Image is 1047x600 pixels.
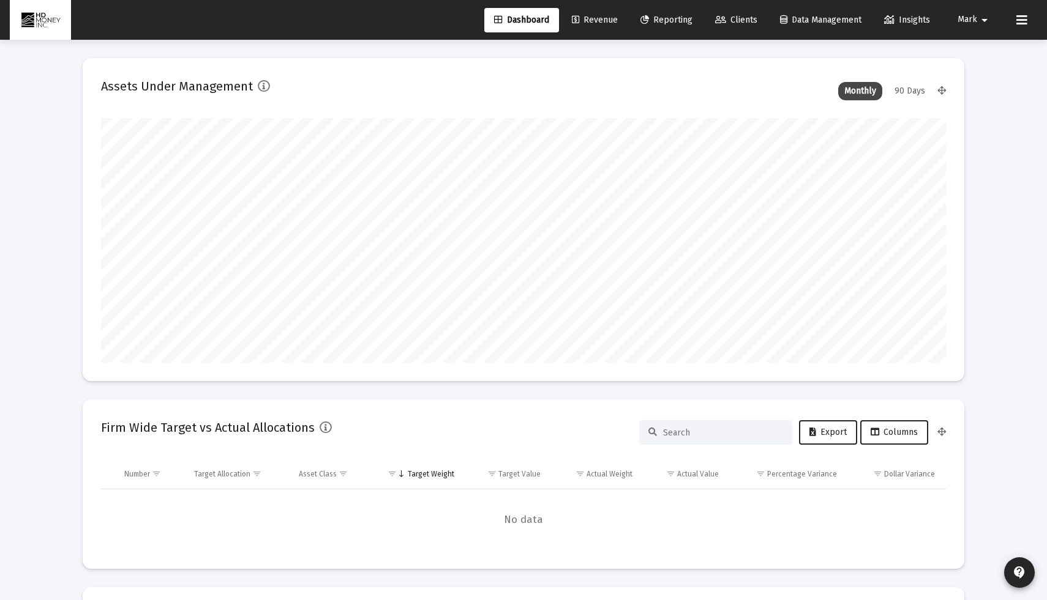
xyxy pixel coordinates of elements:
[873,469,882,478] span: Show filter options for column 'Dollar Variance'
[290,459,372,489] td: Column Asset Class
[871,427,918,437] span: Columns
[767,469,837,479] div: Percentage Variance
[799,420,857,445] button: Export
[677,469,719,479] div: Actual Value
[408,469,454,479] div: Target Weight
[888,82,931,100] div: 90 Days
[101,513,946,527] span: No data
[874,8,940,32] a: Insights
[194,469,250,479] div: Target Allocation
[663,428,783,438] input: Search
[846,459,946,489] td: Column Dollar Variance
[549,459,641,489] td: Column Actual Weight
[770,8,871,32] a: Data Management
[838,82,882,100] div: Monthly
[756,469,765,478] span: Show filter options for column 'Percentage Variance'
[101,418,315,437] h2: Firm Wide Target vs Actual Allocations
[884,15,930,25] span: Insights
[186,459,290,489] td: Column Target Allocation
[809,427,847,437] span: Export
[640,15,692,25] span: Reporting
[977,8,992,32] mat-icon: arrow_drop_down
[666,469,675,478] span: Show filter options for column 'Actual Value'
[860,420,928,445] button: Columns
[124,469,150,479] div: Number
[498,469,541,479] div: Target Value
[943,7,1007,32] button: Mark
[252,469,261,478] span: Show filter options for column 'Target Allocation'
[562,8,628,32] a: Revenue
[116,459,186,489] td: Column Number
[576,469,585,478] span: Show filter options for column 'Actual Weight'
[101,76,253,96] h2: Assets Under Management
[299,469,337,479] div: Asset Class
[152,469,161,478] span: Show filter options for column 'Number'
[494,15,549,25] span: Dashboard
[705,8,767,32] a: Clients
[715,15,757,25] span: Clients
[780,15,861,25] span: Data Management
[587,469,632,479] div: Actual Weight
[727,459,845,489] td: Column Percentage Variance
[371,459,463,489] td: Column Target Weight
[487,469,497,478] span: Show filter options for column 'Target Value'
[484,8,559,32] a: Dashboard
[641,459,727,489] td: Column Actual Value
[1012,565,1027,580] mat-icon: contact_support
[388,469,397,478] span: Show filter options for column 'Target Weight'
[463,459,549,489] td: Column Target Value
[884,469,935,479] div: Dollar Variance
[572,15,618,25] span: Revenue
[631,8,702,32] a: Reporting
[958,15,977,25] span: Mark
[19,8,62,32] img: Dashboard
[339,469,348,478] span: Show filter options for column 'Asset Class'
[101,459,946,550] div: Data grid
